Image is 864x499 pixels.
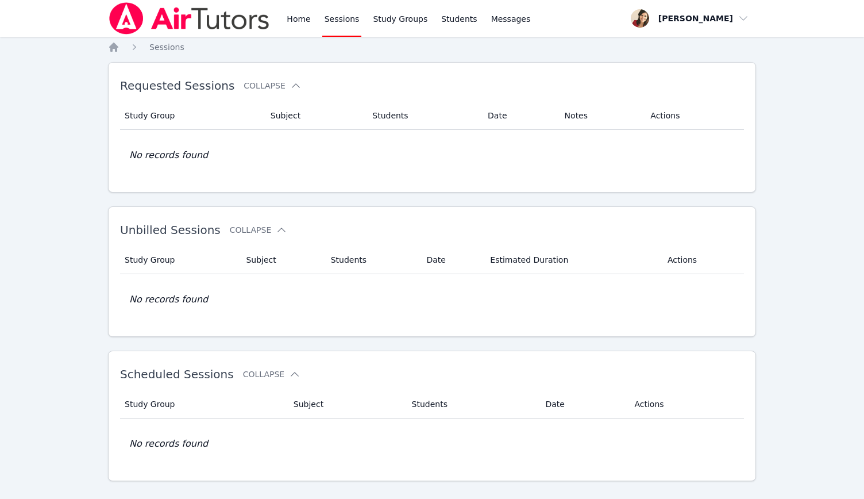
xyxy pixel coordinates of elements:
th: Actions [643,102,744,130]
td: No records found [120,130,744,181]
a: Sessions [149,41,184,53]
th: Students [405,390,539,419]
img: Air Tutors [108,2,271,34]
th: Subject [264,102,365,130]
nav: Breadcrumb [108,41,756,53]
th: Date [481,102,558,130]
span: Sessions [149,43,184,52]
th: Estimated Duration [483,246,661,274]
td: No records found [120,419,744,469]
th: Notes [558,102,644,130]
th: Study Group [120,390,287,419]
button: Collapse [243,369,300,380]
th: Actions [627,390,744,419]
th: Date [539,390,628,419]
th: Date [419,246,483,274]
th: Students [365,102,481,130]
span: Messages [491,13,531,25]
th: Actions [661,246,744,274]
td: No records found [120,274,744,325]
button: Collapse [244,80,301,91]
button: Collapse [230,224,287,236]
th: Study Group [120,102,264,130]
th: Students [324,246,420,274]
th: Study Group [120,246,239,274]
th: Subject [287,390,405,419]
span: Unbilled Sessions [120,223,221,237]
span: Scheduled Sessions [120,367,234,381]
span: Requested Sessions [120,79,234,93]
th: Subject [239,246,323,274]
